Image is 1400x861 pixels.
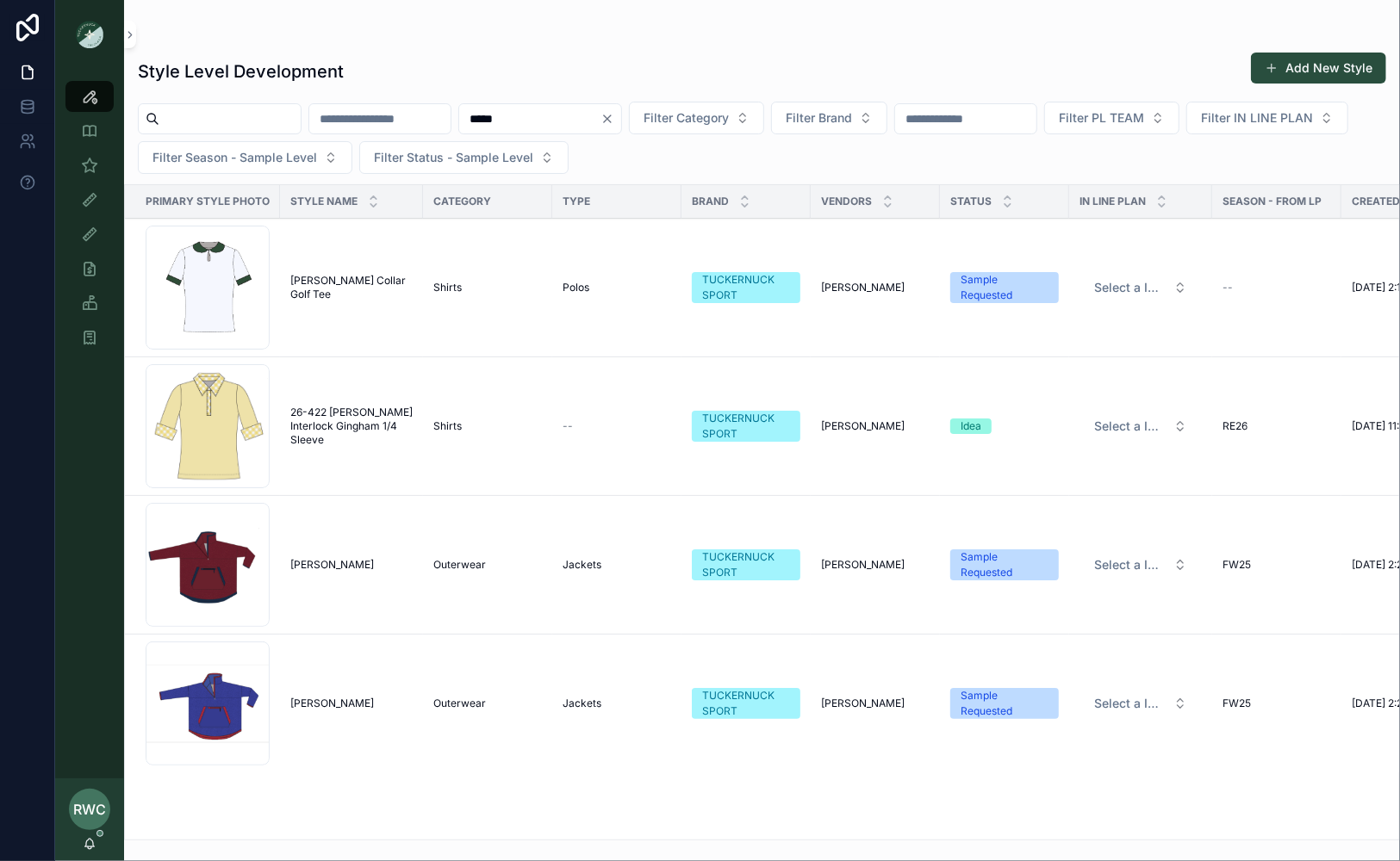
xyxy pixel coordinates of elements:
[290,558,413,572] a: [PERSON_NAME]
[644,109,729,127] span: Filter Category
[692,195,729,208] span: Brand
[290,697,374,710] span: [PERSON_NAME]
[961,272,1048,303] div: Sample Requested
[1080,272,1201,303] button: Select Button
[1094,418,1167,435] span: Select a IN LINE PLAN
[563,419,671,433] a: --
[702,411,790,442] div: TUCKERNUCK SPORT
[433,558,542,572] a: Outerwear
[1080,411,1201,442] button: Select Button
[821,419,930,433] a: [PERSON_NAME]
[961,549,1048,580] div: Sample Requested
[629,102,764,134] button: Select Button
[76,21,103,48] img: App logo
[1080,195,1146,208] span: IN LINE PLAN
[692,272,800,303] a: TUCKERNUCK SPORT
[1223,697,1251,710] span: FW25
[433,419,542,433] a: Shirts
[1223,195,1322,208] span: Season - From LP
[692,411,800,442] a: TUCKERNUCK SPORT
[692,688,800,719] a: TUCKERNUCK SPORT
[1223,558,1331,572] a: FW25
[152,149,317,166] span: Filter Season - Sample Level
[563,419,573,433] span: --
[1186,102,1348,134] button: Select Button
[600,112,621,126] button: Clear
[563,697,601,710] span: Jackets
[290,274,413,301] a: [PERSON_NAME] Collar Golf Tee
[563,195,590,208] span: Type
[1223,281,1233,294] span: --
[702,272,790,303] div: TUCKERNUCK SPORT
[821,558,930,572] a: [PERSON_NAME]
[55,69,124,375] div: scrollable content
[563,281,671,294] a: Polos
[821,558,905,572] span: [PERSON_NAME]
[563,697,671,710] a: Jackets
[950,688,1059,719] a: Sample Requested
[1094,556,1167,573] span: Select a IN LINE PLAN
[433,195,491,208] span: Category
[1080,688,1201,719] button: Select Button
[1223,558,1251,572] span: FW25
[702,688,790,719] div: TUCKERNUCK SPORT
[563,281,589,294] span: Polos
[290,195,358,208] span: Style Name
[290,558,374,572] span: [PERSON_NAME]
[1094,695,1167,712] span: Select a IN LINE PLAN
[821,419,905,433] span: [PERSON_NAME]
[290,697,413,710] a: [PERSON_NAME]
[563,558,671,572] a: Jackets
[1080,549,1201,580] button: Select Button
[950,549,1059,580] a: Sample Requested
[433,697,486,710] span: Outerwear
[1223,281,1331,294] a: --
[821,697,930,710] a: [PERSON_NAME]
[290,406,413,447] a: 26-422 [PERSON_NAME] Interlock Gingham 1/4 Sleeve
[73,799,106,820] span: RWC
[821,281,905,294] span: [PERSON_NAME]
[374,149,533,166] span: Filter Status - Sample Level
[771,102,887,134] button: Select Button
[692,549,800,580] a: TUCKERNUCK SPORT
[1201,109,1313,127] span: Filter IN LINE PLAN
[433,558,486,572] span: Outerwear
[786,109,852,127] span: Filter Brand
[821,195,872,208] span: Vendors
[563,558,601,572] span: Jackets
[1080,548,1202,581] a: Select Button
[950,272,1059,303] a: Sample Requested
[821,281,930,294] a: [PERSON_NAME]
[146,195,270,208] span: Primary Style Photo
[961,688,1048,719] div: Sample Requested
[1223,697,1331,710] a: FW25
[702,549,790,580] div: TUCKERNUCK SPORT
[359,141,569,174] button: Select Button
[433,419,462,433] span: Shirts
[1080,271,1202,304] a: Select Button
[950,418,1059,434] a: Idea
[1223,419,1331,433] a: RE26
[1080,687,1202,720] a: Select Button
[1094,279,1167,296] span: Select a IN LINE PLAN
[433,281,542,294] a: Shirts
[138,59,344,84] h1: Style Level Development
[433,697,542,710] a: Outerwear
[433,281,462,294] span: Shirts
[138,141,352,174] button: Select Button
[1251,53,1386,84] button: Add New Style
[950,195,992,208] span: Status
[1044,102,1179,134] button: Select Button
[1223,419,1248,433] span: RE26
[1080,410,1202,443] a: Select Button
[961,418,981,434] div: Idea
[1059,109,1144,127] span: Filter PL TEAM
[821,697,905,710] span: [PERSON_NAME]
